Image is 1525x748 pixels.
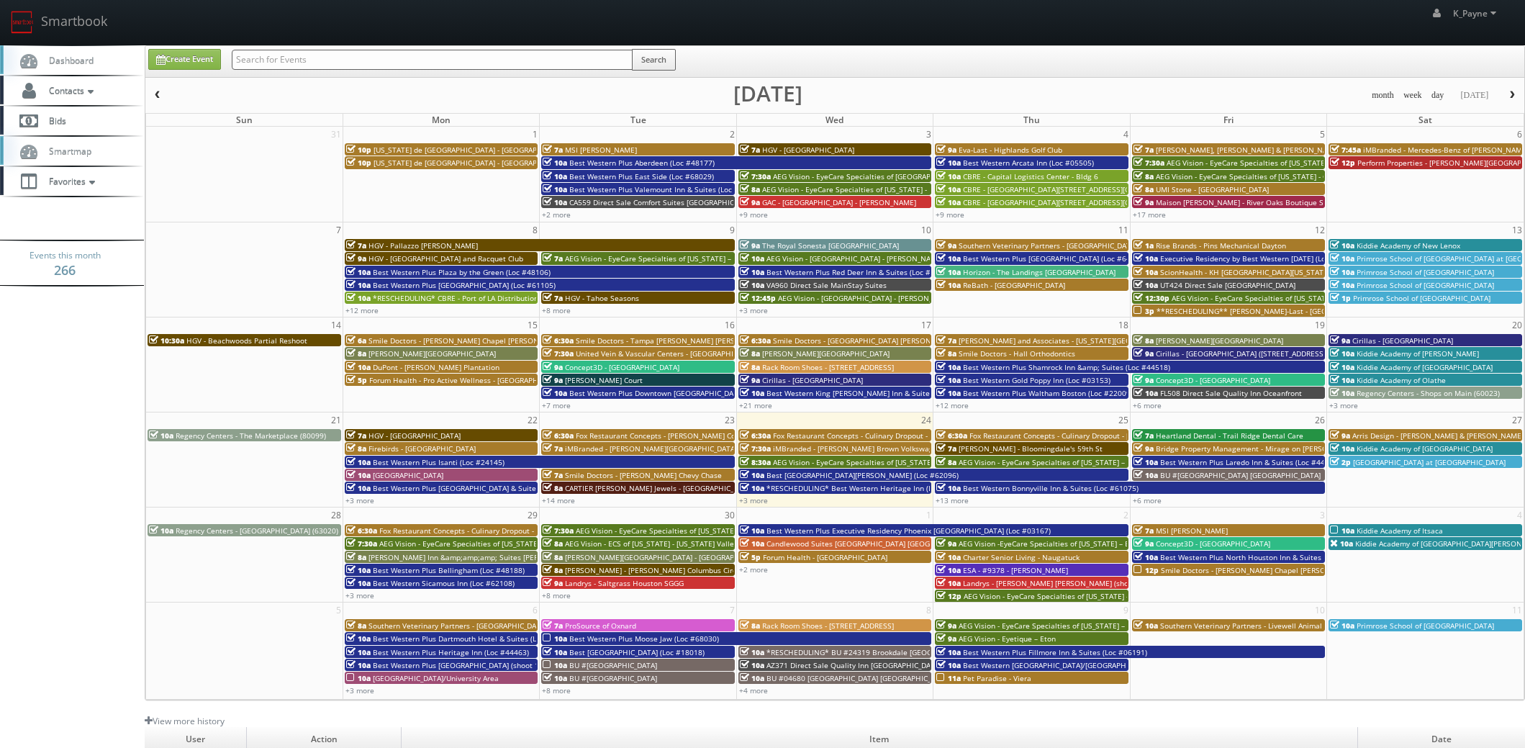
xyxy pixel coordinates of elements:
span: [PERSON_NAME] - [PERSON_NAME] Columbus Circle [565,565,743,575]
span: Bids [42,114,66,127]
span: *RESCHEDULING* Best Western Heritage Inn (Loc #05465) [766,483,971,493]
a: +17 more [1133,209,1166,220]
span: CA559 Direct Sale Comfort Suites [GEOGRAPHIC_DATA] [569,197,757,207]
a: Create Event [148,49,221,70]
span: Forum Health - [GEOGRAPHIC_DATA] [763,552,887,562]
span: Primrose School of [GEOGRAPHIC_DATA] [1353,293,1490,303]
span: ScionHealth - KH [GEOGRAPHIC_DATA][US_STATE] [1160,267,1330,277]
span: 7a [543,621,563,631]
span: 7:45a [1330,145,1361,155]
span: Bridge Property Management - Mirage on [PERSON_NAME] [1156,443,1359,454]
span: FL508 Direct Sale Quality Inn Oceanfront [1160,388,1302,398]
span: Best [GEOGRAPHIC_DATA][PERSON_NAME] (Loc #62096) [766,470,959,480]
span: 7:30a [1133,158,1164,168]
span: Best Western Plus Laredo Inn & Suites (Loc #44702) [1160,457,1340,467]
span: [PERSON_NAME][GEOGRAPHIC_DATA] [1156,335,1283,346]
span: AEG Vision - [GEOGRAPHIC_DATA] - [PERSON_NAME] Cypress [778,293,984,303]
span: Regency Centers - [GEOGRAPHIC_DATA] (63020) [176,526,338,536]
span: 10a [543,388,567,398]
span: 9a [1133,197,1154,207]
span: [GEOGRAPHIC_DATA] at [GEOGRAPHIC_DATA] [1353,457,1506,467]
span: VA960 Direct Sale MainStay Suites [766,280,887,290]
span: Candlewood Suites [GEOGRAPHIC_DATA] [GEOGRAPHIC_DATA] [766,539,978,549]
span: 6:30a [936,431,967,441]
a: +12 more [936,400,969,410]
span: Best Western Plus Waltham Boston (Loc #22009) [963,388,1133,398]
span: 1p [1330,293,1351,303]
a: +3 more [1329,400,1358,410]
span: 10a [740,483,764,493]
button: week [1398,86,1427,104]
span: [US_STATE] de [GEOGRAPHIC_DATA] - [GEOGRAPHIC_DATA] [374,158,572,168]
span: Best Western Arcata Inn (Loc #05505) [963,158,1094,168]
span: CARTIER [PERSON_NAME] Jewels - [GEOGRAPHIC_DATA] [565,483,754,493]
span: 10a [346,565,371,575]
span: 10a [1330,253,1354,263]
a: +6 more [1133,400,1162,410]
span: [PERSON_NAME], [PERSON_NAME] & [PERSON_NAME], LLC - [GEOGRAPHIC_DATA] [1156,145,1433,155]
span: Landrys - [PERSON_NAME] [PERSON_NAME] (shoot 2) [963,578,1144,588]
span: 9a [543,578,563,588]
span: 10a [1133,267,1158,277]
a: +6 more [1133,495,1162,505]
span: 6:30a [740,335,771,346]
span: Best Western Plus Isanti (Loc #24145) [373,457,504,467]
span: Concept3D - [GEOGRAPHIC_DATA] [565,362,679,372]
span: 8a [346,621,366,631]
span: 8a [346,552,366,562]
span: CBRE - [GEOGRAPHIC_DATA][STREET_ADDRESS][GEOGRAPHIC_DATA] [963,197,1193,207]
span: 10a [1133,388,1158,398]
span: Best Western Plus Bellingham (Loc #48188) [373,565,525,575]
span: 9a [1330,431,1350,441]
span: 7a [346,431,366,441]
span: [PERSON_NAME][GEOGRAPHIC_DATA] [762,348,890,359]
span: 12p [936,591,961,601]
span: Fox Restaurant Concepts - Culinary Dropout - [GEOGRAPHIC_DATA] [773,431,1000,441]
span: 7a [543,443,563,454]
span: 10a [543,184,567,194]
span: Eva-Last - Highlands Golf Club [959,145,1062,155]
span: 8a [936,457,956,467]
span: ESA - #9378 - [PERSON_NAME] [963,565,1068,575]
span: 7:30a [346,539,377,549]
span: 12p [1330,158,1355,168]
span: Cirillas - [GEOGRAPHIC_DATA] [1352,335,1453,346]
span: HGV - Tahoe Seasons [565,293,639,303]
a: +2 more [739,564,768,574]
span: 10a [1330,388,1354,398]
span: BU #[GEOGRAPHIC_DATA] [GEOGRAPHIC_DATA] [1160,470,1321,480]
span: 12:45p [740,293,776,303]
span: iMBranded - [PERSON_NAME] Brown Volkswagen [773,443,942,454]
span: Best Western Plus Plaza by the Green (Loc #48106) [373,267,551,277]
span: 10a [1330,526,1354,536]
span: 8a [740,184,760,194]
span: 2p [1330,457,1351,467]
span: HGV - [GEOGRAPHIC_DATA] [762,145,854,155]
span: Fox Restaurant Concepts - [PERSON_NAME] Cocina - [GEOGRAPHIC_DATA] [576,431,827,441]
span: 7a [1133,431,1154,441]
span: HGV - [GEOGRAPHIC_DATA] [368,431,461,441]
button: month [1367,86,1399,104]
a: +21 more [739,400,772,410]
span: [PERSON_NAME] Inn &amp;amp;amp; Suites [PERSON_NAME] [368,552,580,562]
span: 10a [1330,240,1354,251]
span: Fox Restaurant Concepts - Culinary Dropout - [GEOGRAPHIC_DATA] [379,526,607,536]
span: 7a [543,293,563,303]
span: 10a [936,578,961,588]
a: +3 more [345,495,374,505]
button: day [1426,86,1449,104]
span: 10a [936,171,961,181]
span: Kiddie Academy of [GEOGRAPHIC_DATA] [1357,443,1493,454]
span: 8a [346,348,366,359]
span: 10a [936,184,961,194]
span: 10a [740,280,764,290]
span: 8a [740,348,760,359]
span: 7:30a [740,443,771,454]
span: HGV - Beachwoods Partial Reshoot [186,335,307,346]
span: 12:30p [1133,293,1169,303]
span: 9a [1133,348,1154,359]
span: Best Western Sicamous Inn (Loc #62108) [373,578,515,588]
span: Forum Health - Pro Active Wellness - [GEOGRAPHIC_DATA] [369,375,568,385]
span: AEG Vision - EyeCare Specialties of [US_STATE] – Primary EyeCare ([GEOGRAPHIC_DATA]) [964,591,1266,601]
span: Horizon - The Landings [GEOGRAPHIC_DATA] [963,267,1116,277]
